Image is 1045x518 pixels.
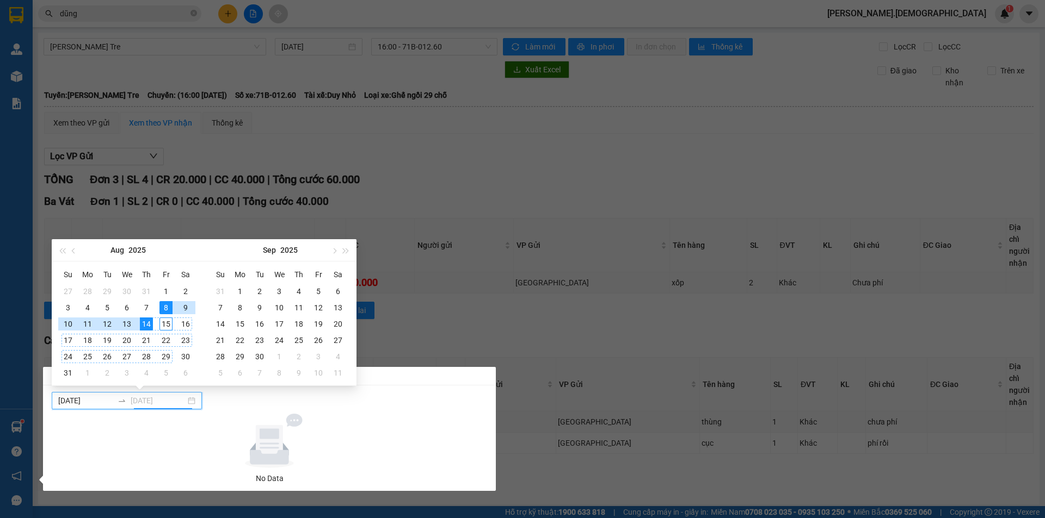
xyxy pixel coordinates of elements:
[156,266,176,283] th: Fr
[328,348,348,365] td: 2025-10-04
[137,283,156,299] td: 2025-07-31
[176,365,195,381] td: 2025-09-06
[78,332,97,348] td: 2025-08-18
[309,266,328,283] th: Fr
[214,301,227,314] div: 7
[269,299,289,316] td: 2025-09-10
[211,299,230,316] td: 2025-09-07
[280,239,298,261] button: 2025
[78,316,97,332] td: 2025-08-11
[331,366,345,379] div: 11
[117,283,137,299] td: 2025-07-30
[331,285,345,298] div: 6
[328,283,348,299] td: 2025-09-06
[253,334,266,347] div: 23
[101,366,114,379] div: 2
[176,266,195,283] th: Sa
[81,366,94,379] div: 1
[62,285,75,298] div: 27
[250,332,269,348] td: 2025-09-23
[120,350,133,363] div: 27
[250,299,269,316] td: 2025-09-09
[156,316,176,332] td: 2025-08-15
[309,316,328,332] td: 2025-09-19
[156,283,176,299] td: 2025-08-01
[289,266,309,283] th: Th
[179,334,192,347] div: 23
[97,283,117,299] td: 2025-07-29
[269,266,289,283] th: We
[118,396,126,405] span: swap-right
[312,350,325,363] div: 3
[233,334,247,347] div: 22
[137,316,156,332] td: 2025-08-14
[331,350,345,363] div: 4
[292,301,305,314] div: 11
[289,332,309,348] td: 2025-09-25
[128,239,146,261] button: 2025
[292,366,305,379] div: 9
[58,365,78,381] td: 2025-08-31
[179,317,192,330] div: 16
[328,365,348,381] td: 2025-10-11
[214,350,227,363] div: 28
[309,283,328,299] td: 2025-09-05
[230,332,250,348] td: 2025-09-22
[312,366,325,379] div: 10
[176,316,195,332] td: 2025-08-16
[117,365,137,381] td: 2025-09-03
[97,266,117,283] th: Tu
[120,317,133,330] div: 13
[97,299,117,316] td: 2025-08-05
[101,334,114,347] div: 19
[233,366,247,379] div: 6
[58,332,78,348] td: 2025-08-17
[120,301,133,314] div: 6
[159,317,173,330] div: 15
[110,239,124,261] button: Aug
[269,283,289,299] td: 2025-09-03
[233,285,247,298] div: 1
[292,334,305,347] div: 25
[309,348,328,365] td: 2025-10-03
[250,283,269,299] td: 2025-09-02
[328,316,348,332] td: 2025-09-20
[97,348,117,365] td: 2025-08-26
[292,350,305,363] div: 2
[233,350,247,363] div: 29
[159,350,173,363] div: 29
[289,283,309,299] td: 2025-09-04
[78,348,97,365] td: 2025-08-25
[120,334,133,347] div: 20
[97,332,117,348] td: 2025-08-19
[159,285,173,298] div: 1
[312,285,325,298] div: 5
[250,266,269,283] th: Tu
[253,366,266,379] div: 7
[78,266,97,283] th: Mo
[289,365,309,381] td: 2025-10-09
[78,365,97,381] td: 2025-09-01
[176,348,195,365] td: 2025-08-30
[156,365,176,381] td: 2025-09-05
[176,299,195,316] td: 2025-08-09
[117,266,137,283] th: We
[117,348,137,365] td: 2025-08-27
[81,317,94,330] div: 11
[58,316,78,332] td: 2025-08-10
[273,285,286,298] div: 3
[58,266,78,283] th: Su
[292,317,305,330] div: 18
[159,301,173,314] div: 8
[273,350,286,363] div: 1
[140,350,153,363] div: 28
[120,285,133,298] div: 30
[211,283,230,299] td: 2025-08-31
[331,317,345,330] div: 20
[250,348,269,365] td: 2025-09-30
[211,365,230,381] td: 2025-10-05
[253,350,266,363] div: 30
[156,348,176,365] td: 2025-08-29
[273,301,286,314] div: 10
[56,472,483,484] div: No Data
